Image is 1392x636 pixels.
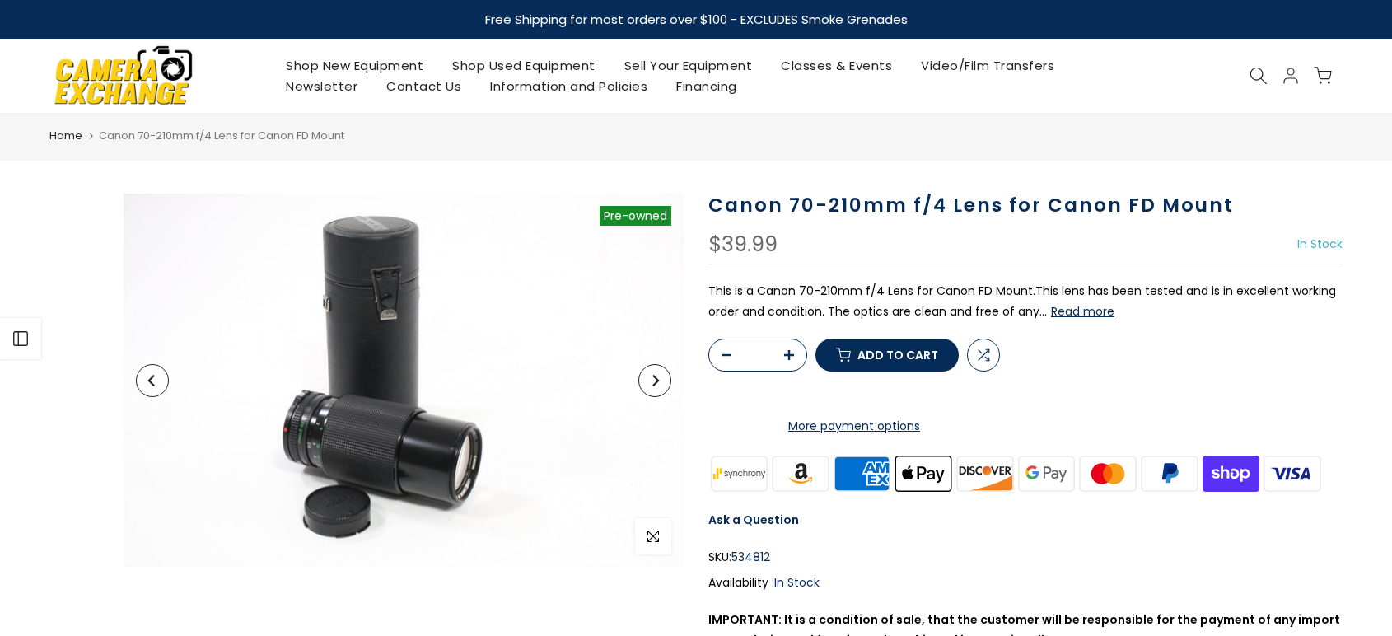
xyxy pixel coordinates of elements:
[49,128,82,144] a: Home
[1297,236,1343,252] span: In Stock
[731,547,770,568] span: 534812
[1077,453,1139,493] img: master
[708,547,1343,568] div: SKU:
[831,453,893,493] img: american express
[272,76,372,96] a: Newsletter
[438,55,610,76] a: Shop Used Equipment
[708,234,778,255] div: $39.99
[136,364,169,397] button: Previous
[770,453,832,493] img: amazon payments
[485,11,908,28] strong: Free Shipping for most orders over $100 - EXCLUDES Smoke Grenades
[610,55,767,76] a: Sell Your Equipment
[638,364,671,397] button: Next
[955,453,1016,493] img: discover
[99,128,344,143] span: Canon 70-210mm f/4 Lens for Canon FD Mount
[1051,304,1114,319] button: Read more
[476,76,662,96] a: Information and Policies
[124,194,684,567] img: Canon 70-210mm f/4 Lens for Canon FD Mount Lenses Small Format - Canon FD Mount lenses Canon 534812
[272,55,438,76] a: Shop New Equipment
[708,194,1343,217] h1: Canon 70-210mm f/4 Lens for Canon FD Mount
[857,349,938,361] span: Add to cart
[774,574,820,591] span: In Stock
[1262,453,1324,493] img: visa
[708,281,1343,322] p: This is a Canon 70-210mm f/4 Lens for Canon FD Mount.This lens has been tested and is in excellen...
[708,512,799,528] a: Ask a Question
[1200,453,1262,493] img: shopify pay
[708,416,1000,437] a: More payment options
[1139,453,1201,493] img: paypal
[767,55,907,76] a: Classes & Events
[893,453,955,493] img: apple pay
[372,76,476,96] a: Contact Us
[1016,453,1077,493] img: google pay
[815,339,959,372] button: Add to cart
[662,76,752,96] a: Financing
[708,573,1343,593] div: Availability :
[907,55,1069,76] a: Video/Film Transfers
[708,453,770,493] img: synchrony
